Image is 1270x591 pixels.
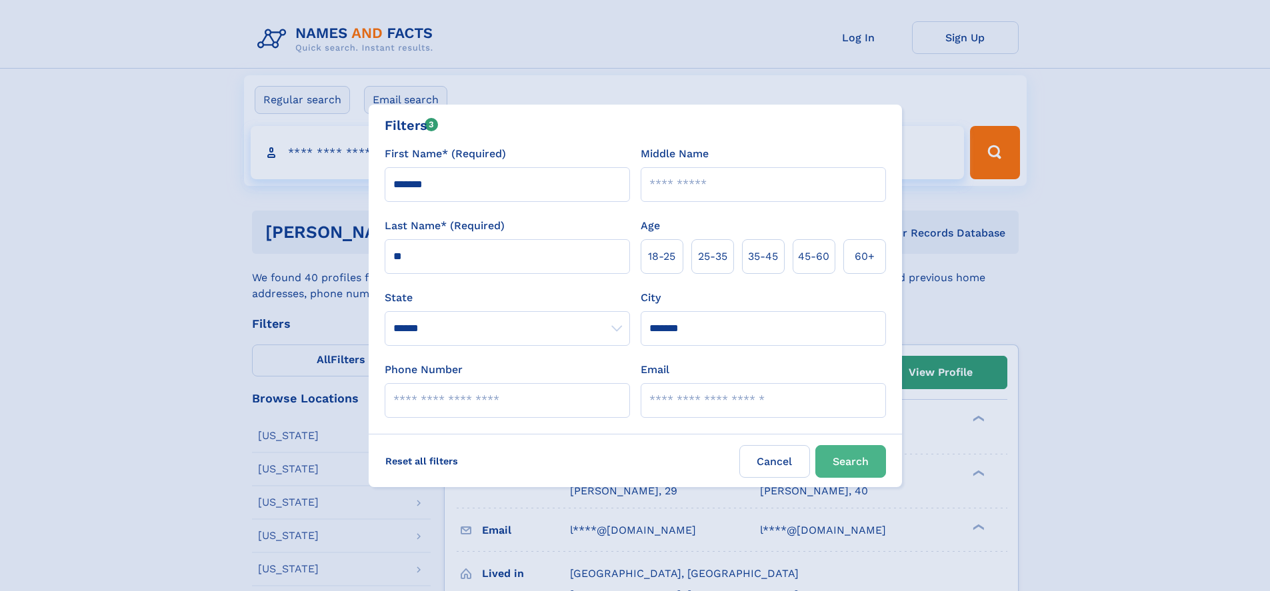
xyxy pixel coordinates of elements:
[641,362,669,378] label: Email
[641,290,661,306] label: City
[641,146,709,162] label: Middle Name
[385,115,439,135] div: Filters
[698,249,727,265] span: 25‑35
[748,249,778,265] span: 35‑45
[641,218,660,234] label: Age
[648,249,675,265] span: 18‑25
[855,249,875,265] span: 60+
[739,445,810,478] label: Cancel
[385,290,630,306] label: State
[385,362,463,378] label: Phone Number
[385,218,505,234] label: Last Name* (Required)
[377,445,467,477] label: Reset all filters
[815,445,886,478] button: Search
[798,249,829,265] span: 45‑60
[385,146,506,162] label: First Name* (Required)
